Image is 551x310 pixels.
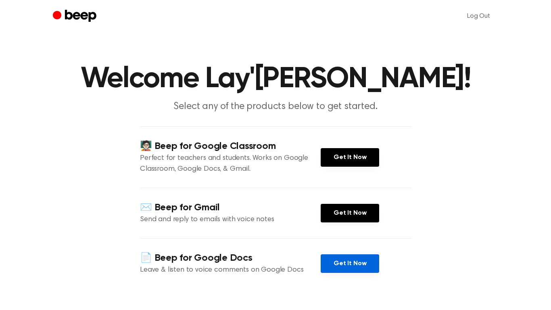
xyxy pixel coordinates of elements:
[121,100,430,113] p: Select any of the products below to get started.
[140,251,321,265] h4: 📄 Beep for Google Docs
[53,8,98,24] a: Beep
[140,140,321,153] h4: 🧑🏻‍🏫 Beep for Google Classroom
[69,65,482,94] h1: Welcome Lay'[PERSON_NAME]!
[140,153,321,175] p: Perfect for teachers and students. Works on Google Classroom, Google Docs, & Gmail.
[140,265,321,276] p: Leave & listen to voice comments on Google Docs
[459,6,498,26] a: Log Out
[321,204,379,222] a: Get It Now
[140,201,321,214] h4: ✉️ Beep for Gmail
[321,254,379,273] a: Get It Now
[140,214,321,225] p: Send and reply to emails with voice notes
[321,148,379,167] a: Get It Now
